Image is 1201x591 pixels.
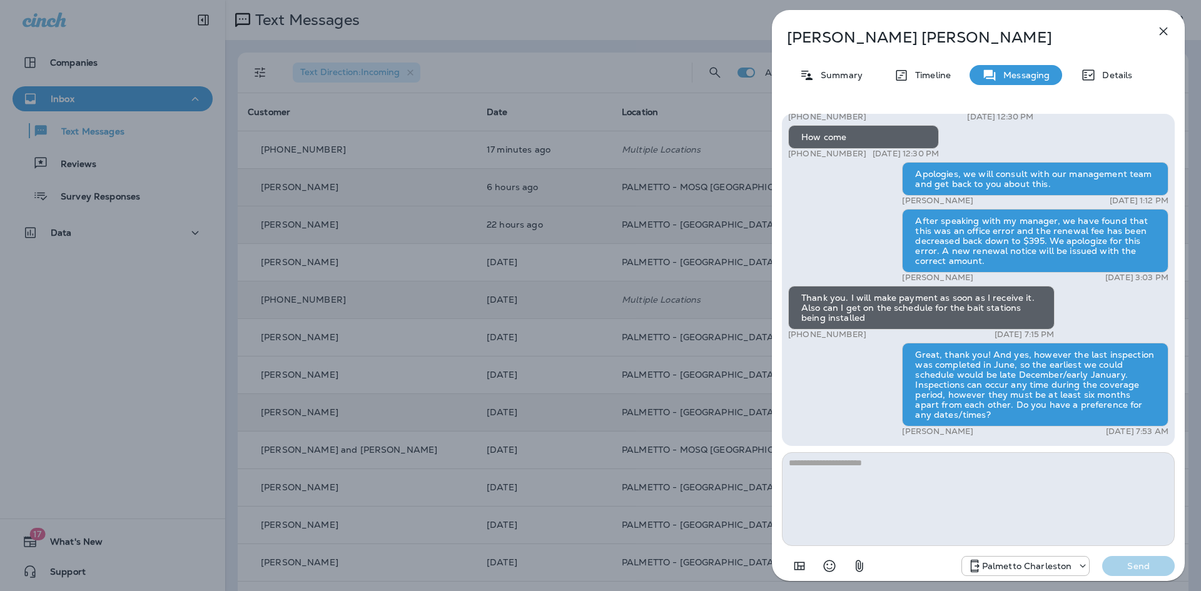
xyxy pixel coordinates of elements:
p: Details [1096,70,1132,80]
p: Timeline [909,70,951,80]
p: [PERSON_NAME] [902,427,973,437]
p: [DATE] 3:03 PM [1105,273,1168,283]
p: [DATE] 12:30 PM [967,112,1033,122]
p: [DATE] 12:30 PM [873,149,939,159]
div: +1 (843) 277-8322 [962,558,1090,573]
p: [PERSON_NAME] [902,273,973,283]
p: Messaging [997,70,1050,80]
p: [PERSON_NAME] [902,196,973,206]
p: [PHONE_NUMBER] [788,330,866,340]
p: Summary [814,70,863,80]
div: Thank you. I will make payment as soon as I receive it. Also can I get on the schedule for the ba... [788,286,1055,330]
div: Great, thank you! And yes, however the last inspection was completed in June, so the earliest we ... [902,343,1168,427]
div: After speaking with my manager, we have found that this was an office error and the renewal fee h... [902,209,1168,273]
p: [PERSON_NAME] [PERSON_NAME] [787,29,1128,46]
p: [DATE] 1:12 PM [1110,196,1168,206]
div: How come [788,125,939,149]
p: Palmetto Charleston [982,561,1072,571]
button: Add in a premade template [787,553,812,578]
button: Select an emoji [817,553,842,578]
p: [DATE] 7:53 AM [1106,427,1168,437]
p: [DATE] 7:15 PM [995,330,1055,340]
p: [PHONE_NUMBER] [788,149,866,159]
div: Apologies, we will consult with our management team and get back to you about this. [902,162,1168,196]
p: [PHONE_NUMBER] [788,112,866,122]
